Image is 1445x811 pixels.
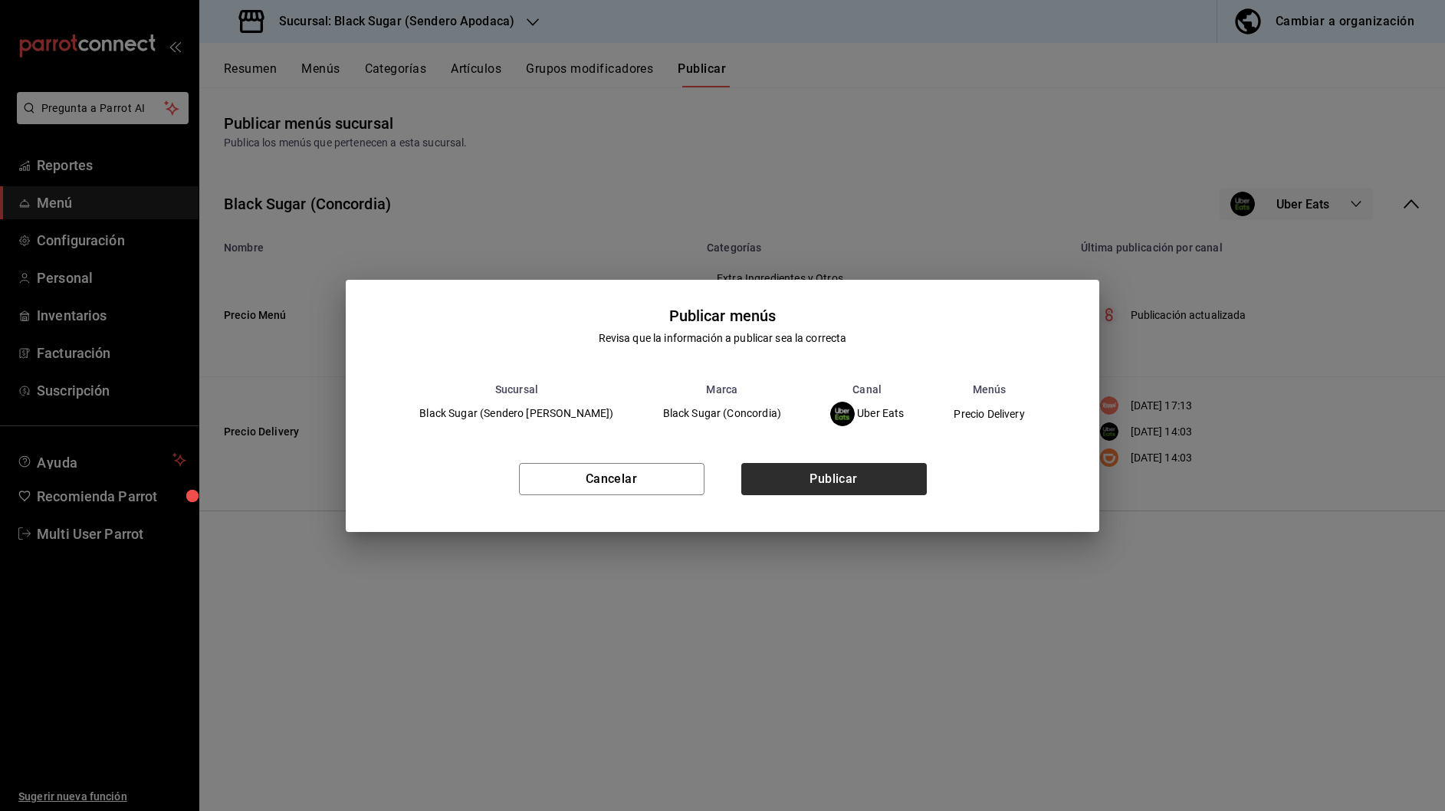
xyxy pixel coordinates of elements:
[669,304,777,327] div: Publicar menús
[639,396,806,432] td: Black Sugar (Concordia)
[954,409,1024,419] span: Precio Delivery
[519,463,704,495] button: Cancelar
[806,383,929,396] th: Canal
[928,383,1049,396] th: Menús
[830,402,905,426] div: Uber Eats
[741,463,927,495] button: Publicar
[395,396,638,432] td: Black Sugar (Sendero [PERSON_NAME])
[395,383,638,396] th: Sucursal
[599,330,847,346] div: Revisa que la información a publicar sea la correcta
[639,383,806,396] th: Marca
